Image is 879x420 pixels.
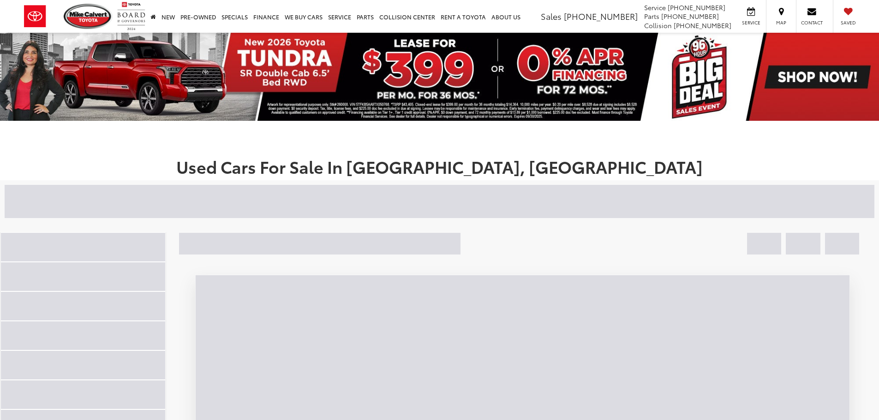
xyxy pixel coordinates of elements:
[741,19,761,26] span: Service
[541,10,562,22] span: Sales
[644,21,672,30] span: Collision
[564,10,638,22] span: [PHONE_NUMBER]
[801,19,823,26] span: Contact
[644,3,666,12] span: Service
[674,21,731,30] span: [PHONE_NUMBER]
[838,19,858,26] span: Saved
[644,12,659,21] span: Parts
[668,3,725,12] span: [PHONE_NUMBER]
[771,19,791,26] span: Map
[661,12,719,21] span: [PHONE_NUMBER]
[64,4,113,29] img: Mike Calvert Toyota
